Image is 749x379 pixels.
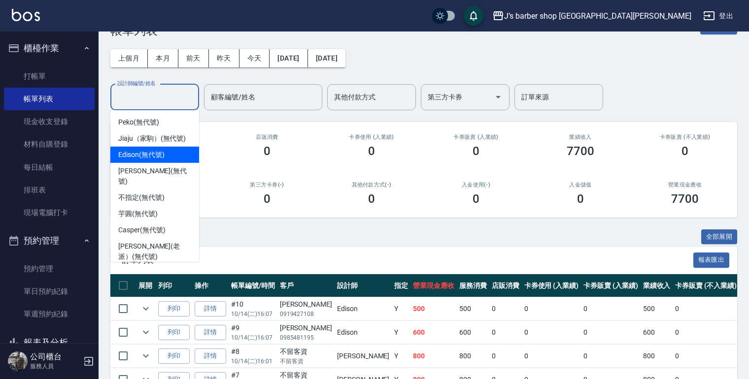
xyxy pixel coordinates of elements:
[645,182,725,188] h2: 營業現金應收
[368,144,375,158] h3: 0
[673,321,739,344] td: 0
[473,192,479,206] h3: 0
[209,49,239,67] button: 昨天
[581,274,641,297] th: 卡券販賣 (入業績)
[195,325,226,340] a: 詳情
[522,274,581,297] th: 卡券使用 (入業績)
[504,10,691,22] div: J’s barber shop [GEOGRAPHIC_DATA][PERSON_NAME]
[4,303,95,325] a: 單週預約紀錄
[567,144,594,158] h3: 7700
[4,280,95,303] a: 單日預約紀錄
[4,133,95,156] a: 材料自購登錄
[195,301,226,316] a: 詳情
[156,274,192,297] th: 列印
[195,348,226,364] a: 詳情
[436,182,516,188] h2: 入金使用(-)
[641,297,673,320] td: 500
[8,351,28,371] img: Person
[4,257,95,280] a: 預約管理
[457,297,489,320] td: 500
[4,228,95,253] button: 預約管理
[280,299,332,310] div: [PERSON_NAME]
[280,323,332,333] div: [PERSON_NAME]
[122,255,693,265] span: 訂單列表
[229,321,277,344] td: #9
[158,301,190,316] button: 列印
[701,229,738,245] button: 全部展開
[671,192,699,206] h3: 7700
[231,310,275,318] p: 10/14 (二) 16:07
[410,274,457,297] th: 營業現金應收
[699,7,737,25] button: 登出
[522,345,581,368] td: 0
[436,134,516,140] h2: 卡券販賣 (入業績)
[280,347,332,357] div: 不留客資
[641,345,673,368] td: 800
[4,330,95,355] button: 報表及分析
[522,297,581,320] td: 0
[118,117,159,127] span: Peko (無代號)
[392,274,410,297] th: 指定
[641,321,673,344] td: 600
[4,88,95,110] a: 帳單列表
[457,345,489,368] td: 800
[489,321,522,344] td: 0
[138,301,153,316] button: expand row
[138,325,153,340] button: expand row
[227,134,307,140] h2: 店販消費
[231,357,275,366] p: 10/14 (二) 16:01
[410,297,457,320] td: 500
[335,274,392,297] th: 設計師
[335,345,392,368] td: [PERSON_NAME]
[148,49,178,67] button: 本月
[335,297,392,320] td: Edison
[410,321,457,344] td: 600
[117,80,156,87] label: 設計師編號/姓名
[158,348,190,364] button: 列印
[673,345,739,368] td: 0
[308,49,345,67] button: [DATE]
[158,325,190,340] button: 列印
[645,134,725,140] h2: 卡券販賣 (不入業績)
[693,253,730,268] button: 報表匯出
[118,192,165,203] span: 不指定 (無代號)
[229,297,277,320] td: #10
[227,182,307,188] h2: 第三方卡券(-)
[277,274,335,297] th: 客戶
[581,297,641,320] td: 0
[488,6,695,26] button: J’s barber shop [GEOGRAPHIC_DATA][PERSON_NAME]
[264,144,271,158] h3: 0
[229,274,277,297] th: 帳單編號/時間
[331,182,412,188] h2: 其他付款方式(-)
[490,89,506,105] button: Open
[335,321,392,344] td: Edison
[392,345,410,368] td: Y
[693,255,730,264] a: 報表匯出
[4,65,95,88] a: 打帳單
[681,144,688,158] h3: 0
[110,49,148,67] button: 上個月
[118,150,164,160] span: Edison (無代號)
[118,166,191,187] span: [PERSON_NAME] (無代號)
[368,192,375,206] h3: 0
[641,274,673,297] th: 業績收入
[178,49,209,67] button: 前天
[280,357,332,366] p: 不留客資
[118,241,191,262] span: [PERSON_NAME](老派） (無代號)
[12,9,40,21] img: Logo
[489,345,522,368] td: 0
[4,156,95,179] a: 每日結帳
[392,297,410,320] td: Y
[270,49,307,67] button: [DATE]
[392,321,410,344] td: Y
[118,225,165,235] span: Casper (無代號)
[118,209,158,219] span: 芋圓 (無代號)
[489,274,522,297] th: 店販消費
[231,333,275,342] p: 10/14 (二) 16:07
[331,134,412,140] h2: 卡券使用 (入業績)
[30,362,80,371] p: 服務人員
[118,133,186,144] span: Jiaju（家駒） (無代號)
[280,310,332,318] p: 0919427108
[581,345,641,368] td: 0
[410,345,457,368] td: 800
